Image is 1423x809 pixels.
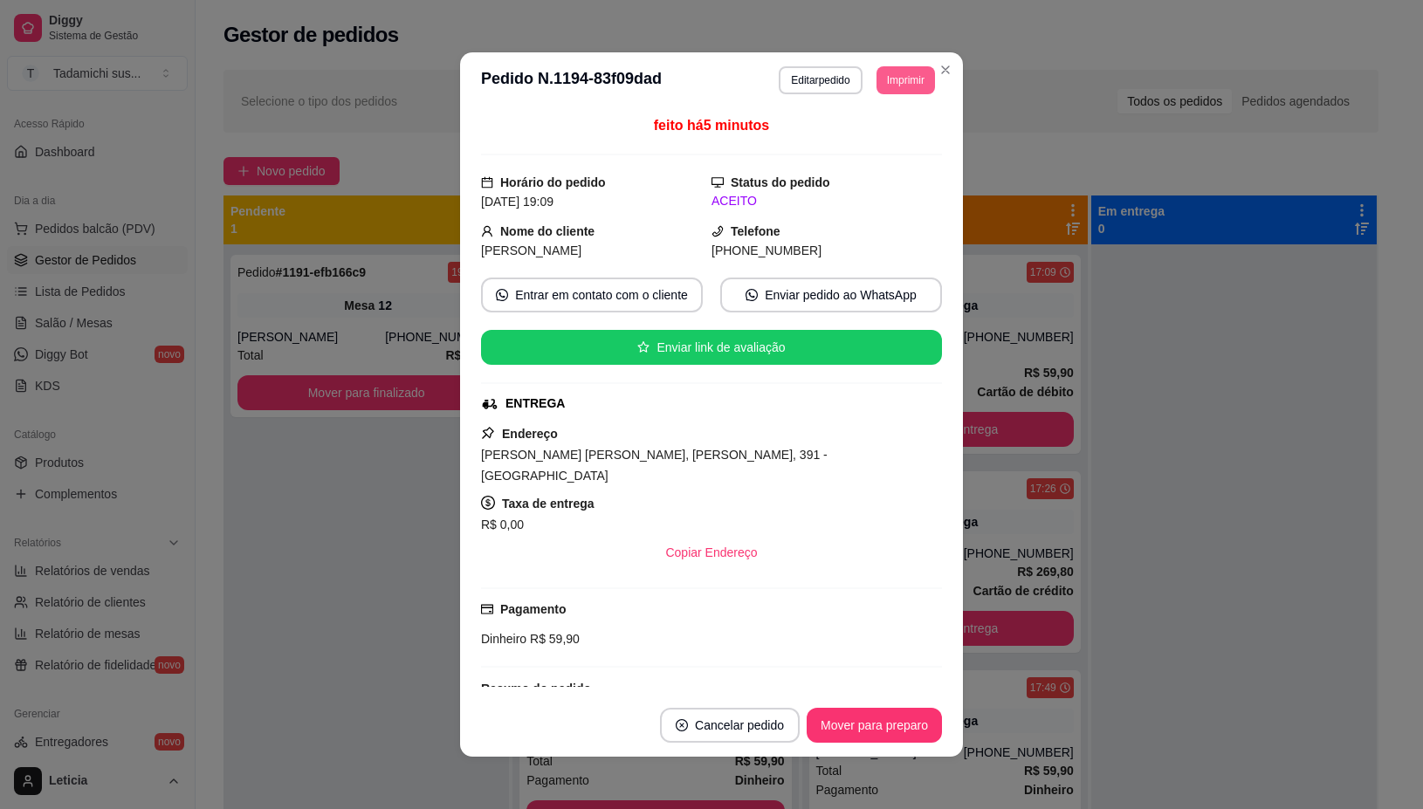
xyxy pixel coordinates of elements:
[500,602,566,616] strong: Pagamento
[481,682,591,696] strong: Resumo do pedido
[502,427,558,441] strong: Endereço
[481,448,828,483] span: [PERSON_NAME] [PERSON_NAME], [PERSON_NAME], 391 - [GEOGRAPHIC_DATA]
[481,426,495,440] span: pushpin
[505,394,565,413] div: ENTREGA
[526,632,580,646] span: R$ 59,90
[481,278,703,312] button: whats-appEntrar em contato com o cliente
[496,289,508,301] span: whats-app
[500,224,595,238] strong: Nome do cliente
[500,175,606,189] strong: Horário do pedido
[481,632,526,646] span: Dinheiro
[746,289,758,301] span: whats-app
[481,243,581,257] span: [PERSON_NAME]
[481,603,493,615] span: credit-card
[807,708,942,743] button: Mover para preparo
[481,330,942,365] button: starEnviar link de avaliação
[711,176,724,189] span: desktop
[502,497,595,511] strong: Taxa de entrega
[711,225,724,237] span: phone
[481,66,662,94] h3: Pedido N. 1194-83f09dad
[481,195,553,209] span: [DATE] 19:09
[481,496,495,510] span: dollar
[711,243,821,257] span: [PHONE_NUMBER]
[676,719,688,731] span: close-circle
[779,66,862,94] button: Editarpedido
[481,176,493,189] span: calendar
[731,175,830,189] strong: Status do pedido
[651,535,771,570] button: Copiar Endereço
[711,192,942,210] div: ACEITO
[481,225,493,237] span: user
[654,118,769,133] span: feito há 5 minutos
[720,278,942,312] button: whats-appEnviar pedido ao WhatsApp
[731,224,780,238] strong: Telefone
[637,341,650,353] span: star
[481,518,524,531] span: R$ 0,00
[876,66,935,94] button: Imprimir
[660,708,800,743] button: close-circleCancelar pedido
[931,56,959,84] button: Close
